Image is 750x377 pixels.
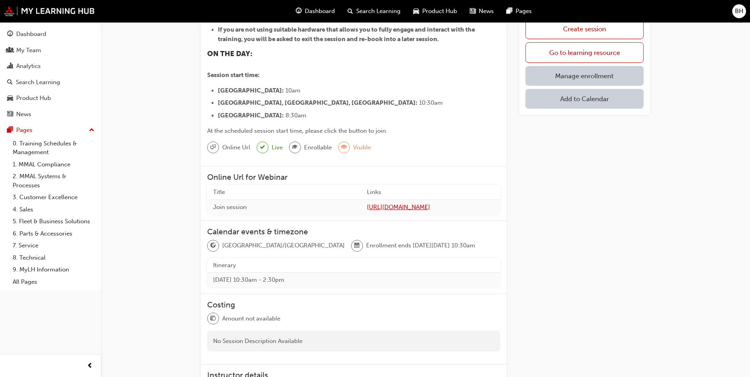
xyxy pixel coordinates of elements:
span: chart-icon [7,63,13,70]
a: Manage enrollment [525,66,644,85]
h3: Calendar events & timezone [207,227,500,236]
a: 9. MyLH Information [9,264,98,276]
span: Online Url [222,143,250,152]
button: DashboardMy TeamAnalyticsSearch LearningProduct HubNews [3,25,98,123]
div: My Team [16,46,41,55]
span: up-icon [89,125,94,136]
a: 0. Training Schedules & Management [9,138,98,158]
a: Search Learning [3,75,98,90]
button: Add to Calendar [525,89,644,108]
span: [GEOGRAPHIC_DATA]: [218,87,284,94]
span: 10:30am [419,99,443,106]
span: [GEOGRAPHIC_DATA]: [218,112,284,119]
span: Enrollment ends [DATE][DATE] 10:30am [366,241,475,250]
span: Join session [213,204,247,211]
a: My Team [3,43,98,58]
span: Dashboard [305,7,335,16]
th: Links [361,185,500,200]
span: If you are not using suitable hardware that allows you to fully engage and interact with the trai... [218,26,476,43]
a: [URL][DOMAIN_NAME] [367,203,494,212]
span: At the scheduled session start time, please click the button to join. [207,127,387,134]
span: prev-icon [87,361,93,371]
button: BH [732,4,746,18]
div: No Session Description Available [207,331,500,352]
a: pages-iconPages [500,3,538,19]
span: Live [272,143,283,152]
th: Title [207,185,361,200]
div: Analytics [16,62,41,71]
span: 8:30am [285,112,306,119]
span: globe-icon [210,241,216,251]
a: Dashboard [3,27,98,41]
button: Pages [3,123,98,138]
span: sessionType_ONLINE_URL-icon [210,142,216,153]
div: Pages [16,126,32,135]
span: pages-icon [506,6,512,16]
a: Go to learning resource [525,42,644,62]
span: search-icon [348,6,353,16]
span: tick-icon [260,143,265,153]
span: car-icon [7,95,13,102]
span: car-icon [413,6,419,16]
span: graduationCap-icon [292,142,298,153]
div: Product Hub [16,94,51,103]
a: search-iconSearch Learning [341,3,407,19]
span: Pages [516,7,532,16]
span: News [479,7,494,16]
span: pages-icon [7,127,13,134]
a: News [3,107,98,122]
span: 10am [285,87,300,94]
td: [DATE] 10:30am - 2:30pm [207,273,500,287]
span: [GEOGRAPHIC_DATA], [GEOGRAPHIC_DATA], [GEOGRAPHIC_DATA]: [218,99,418,106]
span: BH [735,7,743,16]
a: 2. MMAL Systems & Processes [9,170,98,191]
span: Amount not available [222,314,280,323]
div: Dashboard [16,30,46,39]
th: Itinerary [207,258,500,273]
a: Analytics [3,59,98,74]
span: Search Learning [356,7,401,16]
span: people-icon [7,47,13,54]
span: news-icon [470,6,476,16]
a: Product Hub [3,91,98,106]
a: 6. Parts & Accessories [9,228,98,240]
a: 5. Fleet & Business Solutions [9,215,98,228]
div: News [16,110,31,119]
span: guage-icon [296,6,302,16]
span: Product Hub [422,7,457,16]
a: 3. Customer Excellence [9,191,98,204]
span: Session start time: [207,72,260,79]
img: mmal [4,6,95,16]
h3: Online Url for Webinar [207,173,500,182]
a: 1. MMAL Compliance [9,158,98,171]
span: guage-icon [7,31,13,38]
span: money-icon [210,313,216,324]
a: All Pages [9,276,98,288]
span: calendar-icon [354,241,360,251]
span: eye-icon [341,142,347,153]
a: 8. Technical [9,252,98,264]
a: 7. Service [9,239,98,252]
span: news-icon [7,111,13,118]
h3: Costing [207,300,500,309]
a: guage-iconDashboard [289,3,341,19]
a: car-iconProduct Hub [407,3,463,19]
div: Search Learning [16,78,60,87]
a: 4. Sales [9,204,98,216]
span: Enrollable [304,143,332,152]
span: [GEOGRAPHIC_DATA]/[GEOGRAPHIC_DATA] [222,241,345,250]
span: Visible [353,143,371,152]
a: news-iconNews [463,3,500,19]
span: search-icon [7,79,13,86]
span: ON THE DAY: [207,49,252,58]
a: Create session [525,18,644,39]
